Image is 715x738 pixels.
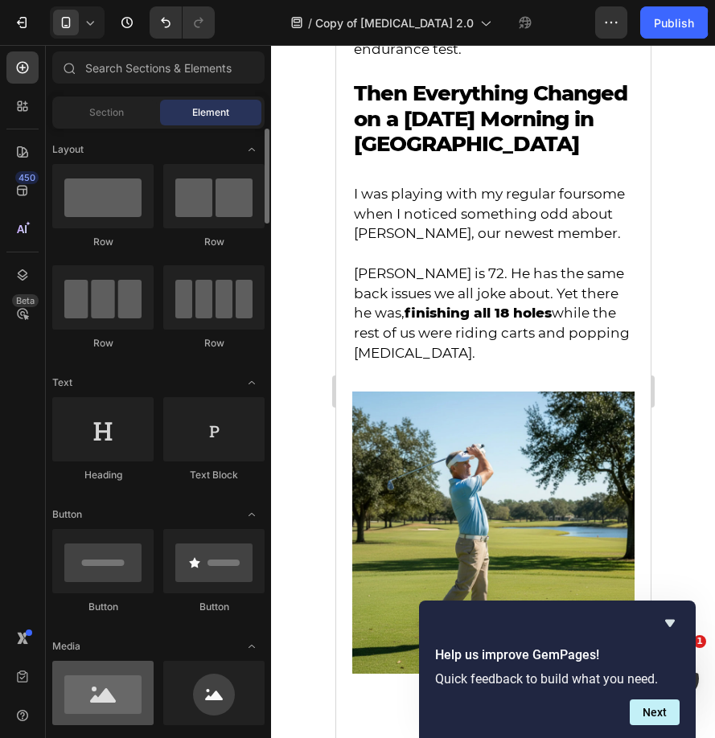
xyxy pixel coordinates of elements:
[435,613,680,725] div: Help us improve GemPages!
[52,507,82,522] span: Button
[192,105,229,120] span: Element
[435,671,680,687] p: Quick feedback to build what you need.
[15,171,39,184] div: 450
[660,613,680,633] button: Hide survey
[89,105,124,120] span: Section
[315,14,474,31] span: Copy of [MEDICAL_DATA] 2.0
[52,639,80,654] span: Media
[640,6,708,39] button: Publish
[150,6,215,39] div: Undo/Redo
[52,51,265,84] input: Search Sections & Elements
[52,235,154,249] div: Row
[163,235,265,249] div: Row
[308,14,312,31] span: /
[52,336,154,351] div: Row
[239,137,265,162] span: Toggle open
[163,468,265,482] div: Text Block
[336,45,651,738] iframe: Design area
[435,646,680,665] h2: Help us improve GemPages!
[239,370,265,396] span: Toggle open
[630,699,680,725] button: Next question
[163,600,265,614] div: Button
[693,635,706,648] span: 1
[12,294,39,307] div: Beta
[163,336,265,351] div: Row
[654,14,694,31] div: Publish
[52,600,154,614] div: Button
[52,468,154,482] div: Heading
[52,142,84,157] span: Layout
[239,633,265,659] span: Toggle open
[52,375,72,390] span: Text
[239,502,265,527] span: Toggle open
